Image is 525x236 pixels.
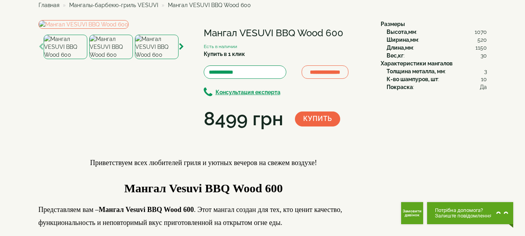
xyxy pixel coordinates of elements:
[387,84,413,90] b: Покраска
[39,206,342,227] span: Представляем вам – . Этот мангал создан для тех, кто ценит качество, функциональность и неповтори...
[89,35,133,59] img: Мангал VESUVI BBQ Wood 600
[387,37,418,43] b: Ширина,мм
[295,111,340,126] button: Купить
[435,208,492,213] span: Потрібна допомога?
[44,35,87,59] img: Мангал VESUVI BBQ Wood 600
[387,36,487,44] div: :
[403,209,422,217] span: Замовити дзвінок
[69,2,158,8] a: Мангалы-барбекю-гриль VESUVI
[387,76,438,82] b: К-во шампуров, шт
[381,60,453,67] b: Характеристики мангалов
[387,29,416,35] b: Высота,мм
[387,52,487,59] div: :
[387,52,403,59] b: Вес,кг
[39,20,129,29] img: Мангал VESUVI BBQ Wood 600
[387,68,445,74] b: Толщина металла, мм
[204,50,245,58] label: Купить в 1 клик
[135,35,179,59] img: Мангал VESUVI BBQ Wood 600
[204,106,283,132] div: 8499 грн
[168,2,251,8] span: Мангал VESUVI BBQ Wood 600
[99,206,194,214] strong: Мангал Vesuvi BBQ Wood 600
[484,67,487,75] span: 3
[401,202,423,224] button: Get Call button
[435,213,492,219] span: Залиште повідомлення
[387,44,487,52] div: :
[427,202,513,224] button: Chat button
[204,44,237,49] small: Есть в наличии
[475,44,487,52] span: 1150
[387,67,487,75] div: :
[216,89,280,95] b: Консультация експерта
[90,159,317,167] span: Приветствуем всех любителей гриля и уютных вечеров на свежем воздухе!
[124,182,283,195] span: Мангал Vesuvi BBQ Wood 600
[387,28,487,36] div: :
[39,2,59,8] a: Главная
[481,75,487,83] span: 10
[381,21,405,27] b: Размеры
[387,45,413,51] b: Длина,мм
[481,52,487,59] span: 30
[387,75,487,83] div: :
[387,83,487,91] div: :
[204,28,369,38] h1: Мангал VESUVI BBQ Wood 600
[480,83,487,91] span: Да
[477,36,487,44] span: 520
[475,28,487,36] span: 1070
